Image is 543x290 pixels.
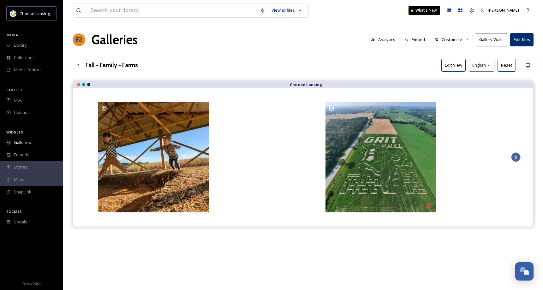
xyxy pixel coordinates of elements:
[498,59,516,72] button: Reset
[14,139,31,145] span: Galleries
[6,130,23,134] span: WIDGETS
[6,33,18,37] span: MEDIA
[368,33,402,46] a: Analytics
[22,281,41,286] span: Privacy Policy
[14,219,27,225] span: Socials
[20,11,50,16] span: Choose Lansing
[511,152,521,162] button: Scroll Right
[22,279,41,287] a: Privacy Policy
[86,61,138,70] h3: Fall - Family - Farms
[14,152,29,158] span: Embeds
[515,262,534,281] button: Open Chat
[10,10,16,17] img: logo.jpeg
[441,59,466,72] button: Edit View
[87,3,257,17] input: Search your library
[14,55,35,61] span: Collections
[476,33,507,46] button: Gallery Walls
[14,67,42,73] span: Media Centres
[477,4,522,16] a: [PERSON_NAME]
[510,33,534,46] button: Edit files
[92,30,138,49] a: Galleries
[14,42,27,48] span: Library
[472,62,486,68] span: English
[324,100,438,214] a: Opens media popup. Media description: choice_farm_market_adventure-5110758.jpg.
[14,164,27,170] span: Stories
[6,87,22,92] span: COLLECT
[268,4,305,16] a: View all files
[97,100,210,214] a: Opens media popup. Media description: Choice Farm Market.jpg.
[14,109,30,115] span: Uploads
[402,33,428,46] button: Embed
[290,82,322,87] strong: Choose Lansing
[210,100,324,214] a: Opens media popup. Media description: Bounce into fun on our jumping pillow! Come experience the ...
[431,33,473,46] button: Customise
[368,33,398,46] button: Analytics
[6,209,22,214] span: SOCIALS
[409,6,440,15] a: What's New
[14,97,22,103] span: UGC
[488,7,519,13] span: [PERSON_NAME]
[14,177,24,183] span: Maps
[14,189,31,195] span: SnapLink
